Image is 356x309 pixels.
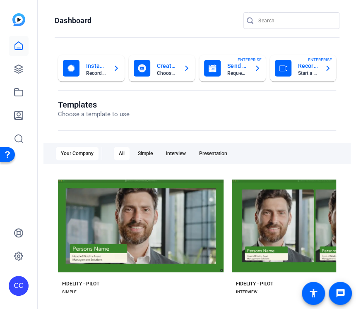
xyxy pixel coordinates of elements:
mat-card-subtitle: Record yourself or your screen [86,71,106,76]
mat-icon: message [335,288,345,298]
button: Send A Video RequestRequest recordings from anyone, anywhereENTERPRISE [199,55,266,81]
mat-card-subtitle: Choose a template to get started [157,71,177,76]
span: ENTERPRISE [308,57,332,63]
mat-card-title: Send A Video Request [227,61,248,71]
img: blue-gradient.svg [12,13,25,26]
input: Search [258,16,333,26]
h1: Templates [58,100,130,110]
div: Simple [133,147,158,160]
div: FIDELITY - PILOT [236,280,273,287]
mat-card-subtitle: Start a group recording session [298,71,318,76]
mat-card-title: Instant Self Record [86,61,106,71]
mat-icon: accessibility [308,288,318,298]
div: FIDELITY - PILOT [62,280,99,287]
mat-card-subtitle: Request recordings from anyone, anywhere [227,71,248,76]
span: ENTERPRISE [238,57,262,63]
button: Instant Self RecordRecord yourself or your screen [58,55,125,81]
button: Record With OthersStart a group recording sessionENTERPRISE [270,55,337,81]
button: Create With A TemplateChoose a template to get started [129,55,195,81]
mat-card-title: Create With A Template [157,61,177,71]
div: INTERVIEW [236,289,257,295]
div: Presentation [194,147,232,160]
div: Interview [161,147,191,160]
div: All [114,147,130,160]
mat-card-title: Record With Others [298,61,318,71]
p: Choose a template to use [58,110,130,119]
div: CC [9,276,29,296]
div: Your Company [56,147,99,160]
h1: Dashboard [55,16,91,26]
div: SIMPLE [62,289,77,295]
